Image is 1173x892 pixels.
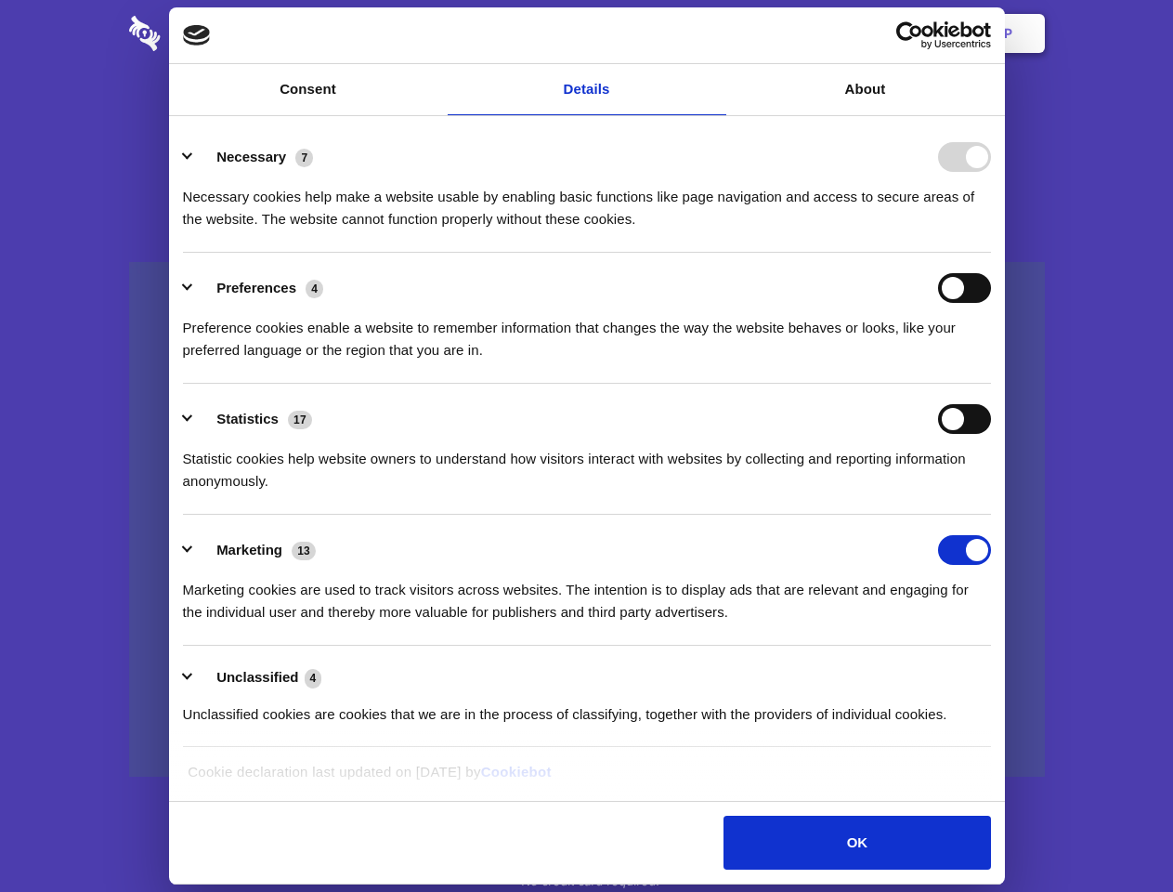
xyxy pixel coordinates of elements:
label: Necessary [216,149,286,164]
a: Details [448,64,726,115]
div: Necessary cookies help make a website usable by enabling basic functions like page navigation and... [183,172,991,230]
div: Unclassified cookies are cookies that we are in the process of classifying, together with the pro... [183,689,991,726]
h1: Eliminate Slack Data Loss. [129,84,1045,151]
button: Necessary (7) [183,142,325,172]
div: Cookie declaration last updated on [DATE] by [174,761,999,797]
h4: Auto-redaction of sensitive data, encrypted data sharing and self-destructing private chats. Shar... [129,169,1045,230]
a: Consent [169,64,448,115]
span: 4 [305,669,322,688]
span: 17 [288,411,312,429]
button: Unclassified (4) [183,666,333,689]
div: Statistic cookies help website owners to understand how visitors interact with websites by collec... [183,434,991,492]
a: Wistia video thumbnail [129,262,1045,778]
a: Contact [753,5,839,62]
button: Statistics (17) [183,404,324,434]
div: Marketing cookies are used to track visitors across websites. The intention is to display ads tha... [183,565,991,623]
div: Preference cookies enable a website to remember information that changes the way the website beha... [183,303,991,361]
span: 4 [306,280,323,298]
img: logo [183,25,211,46]
span: 7 [295,149,313,167]
span: 13 [292,542,316,560]
button: Preferences (4) [183,273,335,303]
label: Statistics [216,411,279,426]
a: Cookiebot [481,764,552,780]
iframe: Drift Widget Chat Controller [1080,799,1151,870]
label: Marketing [216,542,282,557]
a: Login [842,5,923,62]
a: Usercentrics Cookiebot - opens in a new window [828,21,991,49]
a: Pricing [545,5,626,62]
label: Preferences [216,280,296,295]
img: logo-wordmark-white-trans-d4663122ce5f474addd5e946df7df03e33cb6a1c49d2221995e7729f52c070b2.svg [129,16,288,51]
button: OK [723,816,990,870]
button: Marketing (13) [183,535,328,565]
a: About [726,64,1005,115]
